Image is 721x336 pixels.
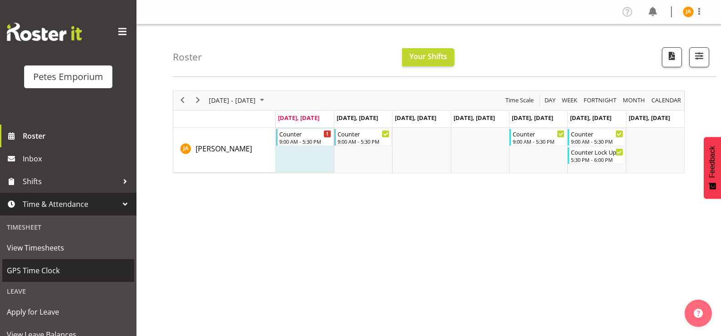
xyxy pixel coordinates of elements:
[2,282,134,301] div: Leave
[173,52,202,62] h4: Roster
[338,138,389,145] div: 9:00 AM - 5:30 PM
[708,146,716,178] span: Feedback
[7,241,130,255] span: View Timesheets
[683,6,694,17] img: jeseryl-armstrong10788.jpg
[208,95,257,106] span: [DATE] - [DATE]
[7,305,130,319] span: Apply for Leave
[190,91,206,110] div: next period
[23,175,118,188] span: Shifts
[560,95,579,106] button: Timeline Week
[2,301,134,323] a: Apply for Leave
[279,138,331,145] div: 9:00 AM - 5:30 PM
[571,156,623,163] div: 5:30 PM - 6:00 PM
[173,90,685,173] div: Timeline Week of August 11, 2025
[23,129,132,143] span: Roster
[622,95,646,106] span: Month
[279,129,331,138] div: Counter
[512,114,553,122] span: [DATE], [DATE]
[276,128,684,173] table: Timeline Week of August 11, 2025
[662,47,682,67] button: Download a PDF of the roster according to the set date range.
[409,51,447,61] span: Your Shifts
[571,129,623,138] div: Counter
[23,197,118,211] span: Time & Attendance
[7,23,82,41] img: Rosterit website logo
[568,129,625,146] div: Jeseryl Armstrong"s event - Counter Begin From Saturday, August 16, 2025 at 9:00:00 AM GMT+12:00 ...
[192,95,204,106] button: Next
[704,137,721,199] button: Feedback - Show survey
[338,129,389,138] div: Counter
[582,95,618,106] button: Fortnight
[207,95,268,106] button: August 2025
[504,95,534,106] span: Time Scale
[544,95,556,106] span: Day
[543,95,557,106] button: Timeline Day
[513,129,565,138] div: Counter
[33,70,103,84] div: Petes Emporium
[23,152,132,165] span: Inbox
[278,114,319,122] span: [DATE], [DATE]
[276,129,333,146] div: Jeseryl Armstrong"s event - Counter Begin From Monday, August 11, 2025 at 9:00:00 AM GMT+12:00 En...
[2,218,134,236] div: Timesheet
[2,259,134,282] a: GPS Time Clock
[196,143,252,154] a: [PERSON_NAME]
[206,91,270,110] div: August 11 - 17, 2025
[694,309,703,318] img: help-xxl-2.png
[2,236,134,259] a: View Timesheets
[454,114,495,122] span: [DATE], [DATE]
[173,128,276,173] td: Jeseryl Armstrong resource
[513,138,565,145] div: 9:00 AM - 5:30 PM
[650,95,683,106] button: Month
[629,114,670,122] span: [DATE], [DATE]
[7,264,130,277] span: GPS Time Clock
[561,95,578,106] span: Week
[571,138,623,145] div: 9:00 AM - 5:30 PM
[334,129,392,146] div: Jeseryl Armstrong"s event - Counter Begin From Tuesday, August 12, 2025 at 9:00:00 AM GMT+12:00 E...
[571,147,623,156] div: Counter Lock Up
[337,114,378,122] span: [DATE], [DATE]
[689,47,709,67] button: Filter Shifts
[402,48,454,66] button: Your Shifts
[621,95,647,106] button: Timeline Month
[196,144,252,154] span: [PERSON_NAME]
[504,95,535,106] button: Time Scale
[650,95,682,106] span: calendar
[509,129,567,146] div: Jeseryl Armstrong"s event - Counter Begin From Friday, August 15, 2025 at 9:00:00 AM GMT+12:00 En...
[175,91,190,110] div: previous period
[570,114,611,122] span: [DATE], [DATE]
[395,114,436,122] span: [DATE], [DATE]
[568,147,625,164] div: Jeseryl Armstrong"s event - Counter Lock Up Begin From Saturday, August 16, 2025 at 5:30:00 PM GM...
[176,95,189,106] button: Previous
[583,95,617,106] span: Fortnight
